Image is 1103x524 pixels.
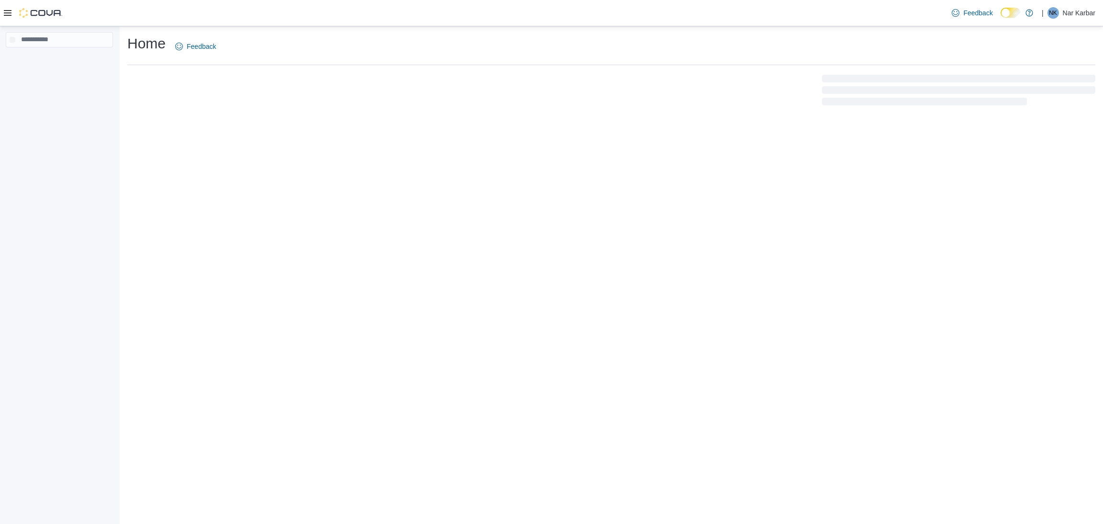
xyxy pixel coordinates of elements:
[1063,7,1095,19] p: Nar Karbar
[127,34,166,53] h1: Home
[948,3,996,23] a: Feedback
[963,8,992,18] span: Feedback
[6,49,113,72] nav: Complex example
[1047,7,1059,19] div: Nar Karbar
[822,77,1095,107] span: Loading
[1049,7,1057,19] span: NK
[171,37,220,56] a: Feedback
[1042,7,1044,19] p: |
[19,8,62,18] img: Cova
[187,42,216,51] span: Feedback
[1001,8,1021,18] input: Dark Mode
